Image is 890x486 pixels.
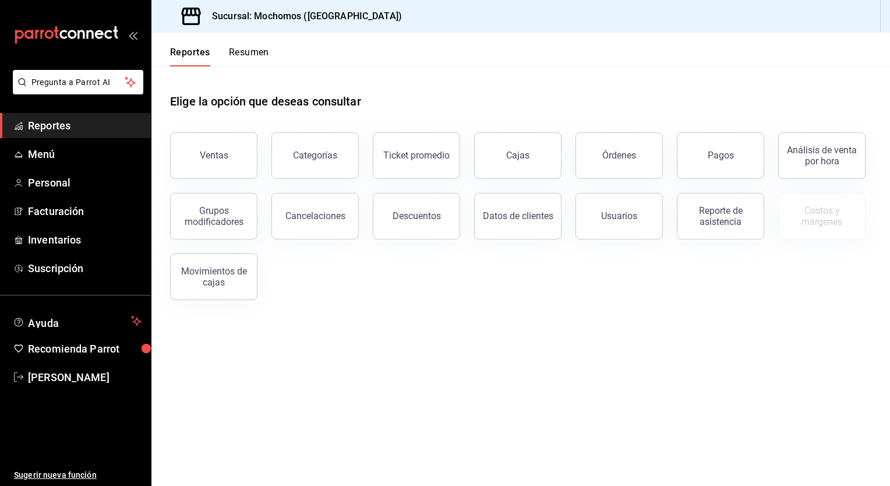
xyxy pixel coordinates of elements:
[178,266,250,288] div: Movimientos de cajas
[200,150,228,161] div: Ventas
[170,47,269,66] div: navigation tabs
[178,205,250,227] div: Grupos modificadores
[170,253,257,300] button: Movimientos de cajas
[170,132,257,179] button: Ventas
[373,193,460,240] button: Descuentos
[170,47,210,66] button: Reportes
[28,118,142,133] span: Reportes
[293,150,337,161] div: Categorías
[786,145,858,167] div: Análisis de venta por hora
[271,193,359,240] button: Cancelaciones
[602,150,636,161] div: Órdenes
[203,9,402,23] h3: Sucursal: Mochomos ([GEOGRAPHIC_DATA])
[28,369,142,385] span: [PERSON_NAME]
[28,314,126,328] span: Ayuda
[677,132,764,179] button: Pagos
[474,132,561,179] button: Cajas
[229,47,269,66] button: Resumen
[14,469,142,481] span: Sugerir nueva función
[601,210,637,221] div: Usuarios
[786,205,858,227] div: Costos y márgenes
[28,341,142,357] span: Recomienda Parrot
[31,76,125,89] span: Pregunta a Parrot AI
[28,175,142,191] span: Personal
[778,132,866,179] button: Análisis de venta por hora
[677,193,764,240] button: Reporte de asistencia
[170,93,361,110] h1: Elige la opción que deseas consultar
[128,30,137,40] button: open_drawer_menu
[575,132,663,179] button: Órdenes
[393,210,441,221] div: Descuentos
[575,193,663,240] button: Usuarios
[28,260,142,276] span: Suscripción
[373,132,460,179] button: Ticket promedio
[708,150,734,161] div: Pagos
[28,232,142,248] span: Inventarios
[483,210,553,221] div: Datos de clientes
[474,193,561,240] button: Datos de clientes
[506,150,529,161] div: Cajas
[383,150,450,161] div: Ticket promedio
[684,205,757,227] div: Reporte de asistencia
[28,203,142,219] span: Facturación
[778,193,866,240] button: Contrata inventarios para ver este reporte
[28,146,142,162] span: Menú
[285,210,345,221] div: Cancelaciones
[271,132,359,179] button: Categorías
[170,193,257,240] button: Grupos modificadores
[8,84,143,97] a: Pregunta a Parrot AI
[13,70,143,94] button: Pregunta a Parrot AI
